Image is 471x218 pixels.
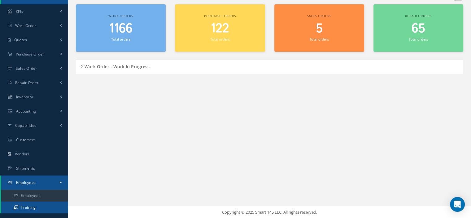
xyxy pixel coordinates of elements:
span: Capabilities [15,123,37,128]
span: 65 [412,20,425,38]
span: Purchase Order [16,51,44,57]
span: Sales Order [16,66,37,71]
span: Work Order [15,23,36,28]
div: Copyright © 2025 Smart 145 LLC. All rights reserved. [74,209,465,216]
h5: Work Order - Work In Progress [83,62,150,69]
span: Quotes [14,37,27,42]
small: Total orders [409,37,428,42]
small: Total orders [310,37,329,42]
span: Employees [16,180,36,185]
span: Customers [16,137,36,142]
span: Accounting [16,109,36,114]
span: Inventory [16,94,33,100]
div: Open Intercom Messenger [450,197,465,212]
span: Purchase orders [204,14,236,18]
a: Employees [1,176,68,190]
a: Purchase orders 122 Total orders [175,4,265,52]
a: Repair orders 65 Total orders [373,4,463,52]
a: Work orders 1166 Total orders [76,4,166,52]
span: 122 [211,20,229,38]
span: Repair Order [15,80,39,85]
span: 1166 [109,20,133,38]
span: Vendors [15,151,30,157]
a: Training [1,202,68,213]
span: Work orders [108,14,133,18]
span: Sales orders [307,14,331,18]
small: Total orders [111,37,130,42]
span: Repair orders [405,14,431,18]
a: Sales orders 5 Total orders [274,4,364,52]
span: Shipments [16,166,35,171]
a: Employees [1,190,68,202]
span: KPIs [16,9,23,14]
small: Total orders [210,37,229,42]
span: 5 [316,20,323,38]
